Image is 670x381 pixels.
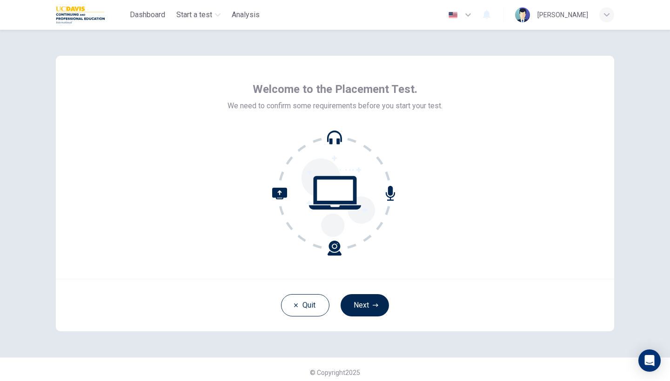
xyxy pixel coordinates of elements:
[341,294,389,316] button: Next
[130,9,165,20] span: Dashboard
[515,7,530,22] img: Profile picture
[232,9,260,20] span: Analysis
[537,9,588,20] div: [PERSON_NAME]
[176,9,212,20] span: Start a test
[253,82,417,97] span: Welcome to the Placement Test.
[56,6,105,24] img: UC Davis logo
[56,6,126,24] a: UC Davis logo
[126,7,169,23] button: Dashboard
[310,369,360,376] span: © Copyright 2025
[281,294,329,316] button: Quit
[447,12,459,19] img: en
[638,349,661,372] div: Open Intercom Messenger
[173,7,224,23] button: Start a test
[228,7,263,23] button: Analysis
[228,100,442,112] span: We need to confirm some requirements before you start your test.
